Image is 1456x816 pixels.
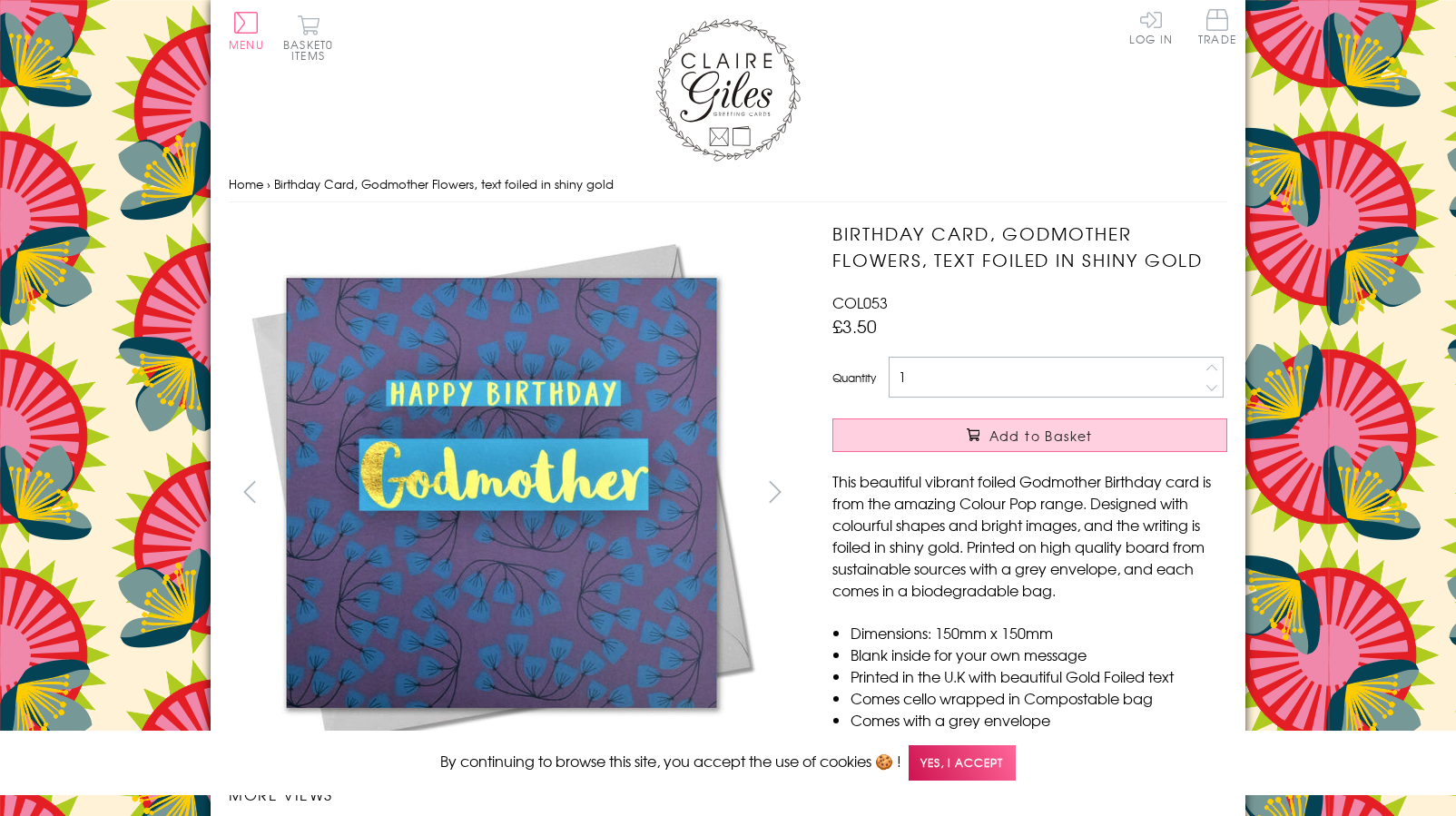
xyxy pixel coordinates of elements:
[832,418,1227,452] button: Add to Basket
[229,12,264,50] button: Menu
[851,622,1227,644] li: Dimensions: 150mm x 150mm
[274,175,614,192] span: Birthday Card, Godmother Flowers, text foiled in shiny gold
[832,313,877,339] span: £3.50
[229,36,264,53] span: Menu
[832,470,1227,601] p: This beautiful vibrant foiled Godmother Birthday card is from the amazing Colour Pop range. Desig...
[229,221,773,765] img: Birthday Card, Godmother Flowers, text foiled in shiny gold
[229,175,263,192] a: Home
[1198,9,1236,44] span: Trade
[909,745,1016,781] span: Yes, I accept
[832,291,888,313] span: COL053
[851,687,1227,709] li: Comes cello wrapped in Compostable bag
[267,175,271,192] span: ›
[1198,9,1236,48] a: Trade
[229,166,1227,203] nav: breadcrumbs
[655,18,801,162] img: Claire Giles Greetings Cards
[851,709,1227,731] li: Comes with a grey envelope
[229,471,270,512] button: prev
[989,427,1093,445] span: Add to Basket
[755,471,796,512] button: next
[851,665,1227,687] li: Printed in the U.K with beautiful Gold Foiled text
[832,221,1227,273] h1: Birthday Card, Godmother Flowers, text foiled in shiny gold
[851,644,1227,665] li: Blank inside for your own message
[832,369,876,386] label: Quantity
[796,221,1341,765] img: Birthday Card, Godmother Flowers, text foiled in shiny gold
[291,36,333,64] span: 0 items
[283,15,333,61] button: Basket0 items
[1129,9,1173,44] a: Log In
